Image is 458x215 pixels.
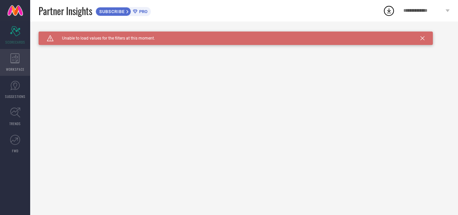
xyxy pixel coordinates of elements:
[5,40,25,45] span: SCORECARDS
[96,9,126,14] span: SUBSCRIBE
[383,5,395,17] div: Open download list
[9,121,21,126] span: TRENDS
[6,67,24,72] span: WORKSPACE
[39,32,450,37] div: Unable to load filters at this moment. Please try later.
[12,148,18,153] span: FWD
[96,5,151,16] a: SUBSCRIBEPRO
[39,4,92,18] span: Partner Insights
[137,9,148,14] span: PRO
[5,94,25,99] span: SUGGESTIONS
[54,36,155,41] span: Unable to load values for the filters at this moment.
